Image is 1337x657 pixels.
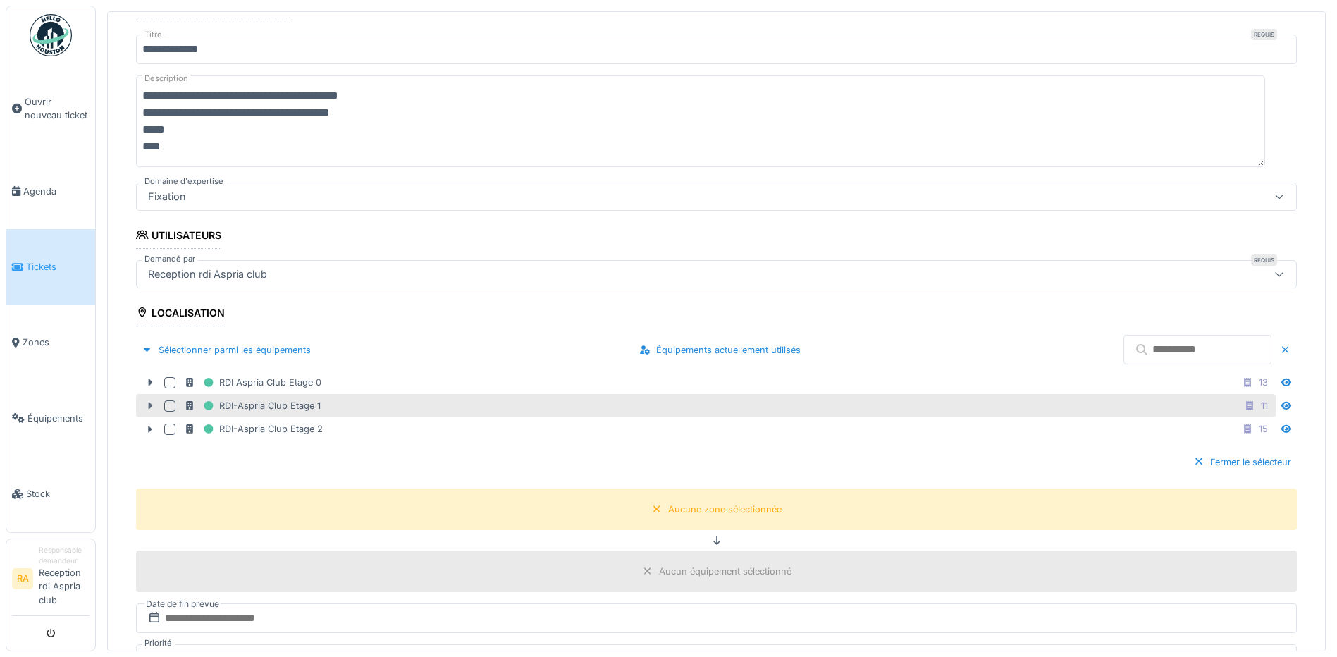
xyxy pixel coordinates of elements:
a: Agenda [6,154,95,229]
span: Ouvrir nouveau ticket [25,95,90,122]
img: Badge_color-CXgf-gQk.svg [30,14,72,56]
span: Stock [26,487,90,501]
div: RDI-Aspria Club Etage 1 [184,397,321,415]
label: Demandé par [142,253,198,265]
a: Zones [6,305,95,380]
div: 11 [1261,399,1268,412]
label: Date de fin prévue [144,596,221,612]
div: Équipements actuellement utilisés [634,340,806,360]
div: RDI-Aspria Club Etage 2 [184,420,323,438]
div: Aucune zone sélectionnée [668,503,782,516]
div: Fixation [142,189,192,204]
div: 15 [1259,422,1268,436]
div: Sélectionner parmi les équipements [136,340,316,360]
div: Fermer le sélecteur [1188,453,1297,472]
a: Équipements [6,381,95,456]
div: 13 [1259,376,1268,389]
div: Aucun équipement sélectionné [659,565,791,578]
a: Stock [6,456,95,532]
div: Localisation [136,302,225,326]
span: Zones [23,336,90,349]
span: Tickets [26,260,90,274]
div: Requis [1251,254,1277,266]
li: Reception rdi Aspria club [39,545,90,613]
a: RA Responsable demandeurReception rdi Aspria club [12,545,90,616]
a: Tickets [6,229,95,305]
div: Reception rdi Aspria club [142,266,273,282]
div: Responsable demandeur [39,545,90,567]
span: Agenda [23,185,90,198]
a: Ouvrir nouveau ticket [6,64,95,154]
label: Description [142,70,191,87]
label: Titre [142,29,165,41]
div: RDI Aspria Club Etage 0 [184,374,321,391]
label: Priorité [142,637,175,649]
label: Domaine d'expertise [142,176,226,188]
span: Équipements [27,412,90,425]
div: Utilisateurs [136,225,221,249]
div: Requis [1251,29,1277,40]
li: RA [12,568,33,589]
